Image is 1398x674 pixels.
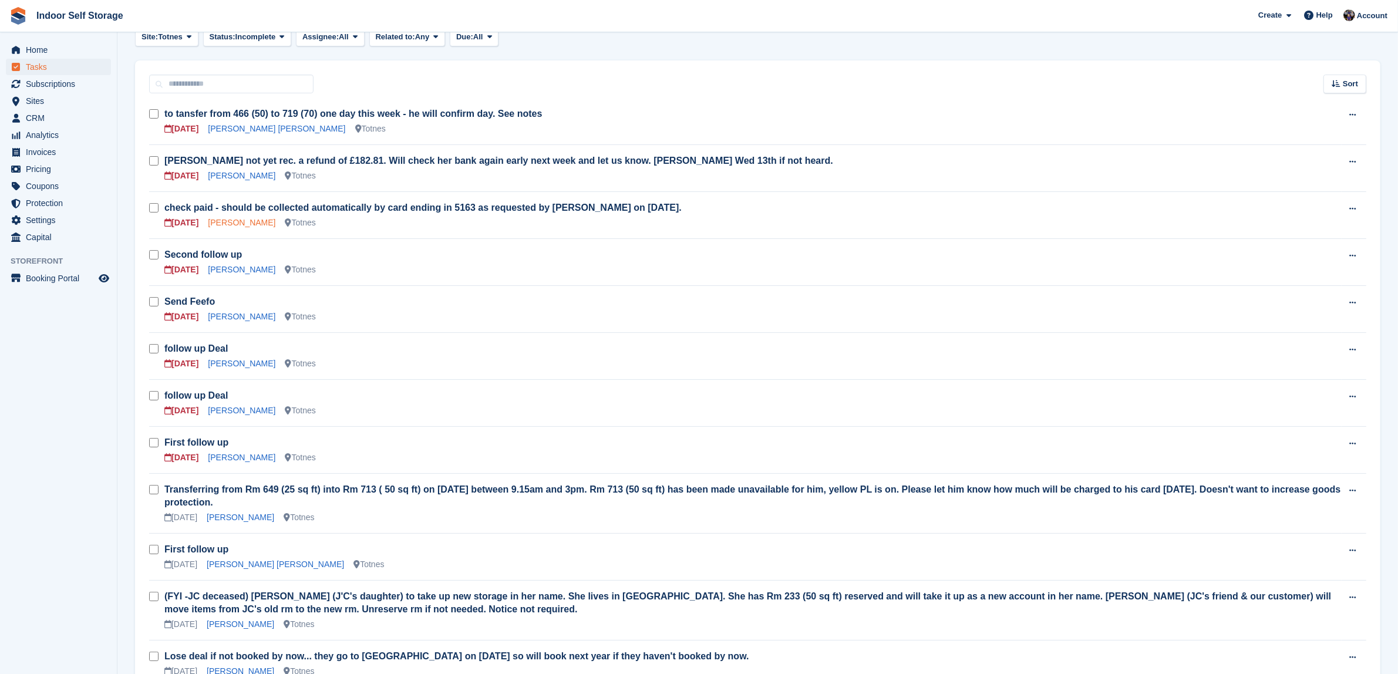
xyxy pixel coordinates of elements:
a: menu [6,76,111,92]
a: menu [6,270,111,287]
a: Second follow up [164,250,242,260]
div: [DATE] [164,558,197,571]
span: CRM [26,110,96,126]
div: [DATE] [164,511,197,524]
a: menu [6,144,111,160]
span: Storefront [11,255,117,267]
a: menu [6,195,111,211]
a: First follow up [164,544,228,554]
span: Tasks [26,59,96,75]
span: Any [415,31,430,43]
div: Totnes [285,358,316,370]
a: check paid - should be collected automatically by card ending in 5163 as requested by [PERSON_NAM... [164,203,682,213]
span: Pricing [26,161,96,177]
a: Lose deal if not booked by now... they go to [GEOGRAPHIC_DATA] on [DATE] so will book next year i... [164,651,749,661]
span: Coupons [26,178,96,194]
a: [PERSON_NAME] not yet rec. a refund of £182.81. Will check her bank again early next week and let... [164,156,833,166]
div: Totnes [355,123,386,135]
button: Related to: Any [369,27,445,46]
a: menu [6,42,111,58]
div: Totnes [284,618,314,631]
div: Totnes [285,170,316,182]
div: Totnes [285,451,316,464]
a: [PERSON_NAME] [208,218,275,227]
a: Transferring from Rm 649 (25 sq ft) into Rm 713 ( 50 sq ft) on [DATE] between 9.15am and 3pm. Rm ... [164,484,1340,507]
div: [DATE] [164,123,198,135]
span: Protection [26,195,96,211]
a: [PERSON_NAME] [208,453,275,462]
div: [DATE] [164,618,197,631]
a: menu [6,161,111,177]
a: [PERSON_NAME] [208,406,275,415]
span: Status: [210,31,235,43]
span: Home [26,42,96,58]
div: Totnes [285,217,316,229]
a: [PERSON_NAME] [208,265,275,274]
div: Totnes [285,311,316,323]
span: Booking Portal [26,270,96,287]
span: Related to: [376,31,415,43]
a: Indoor Self Storage [32,6,128,25]
a: [PERSON_NAME] [207,619,274,629]
a: First follow up [164,437,228,447]
span: Account [1357,10,1387,22]
div: [DATE] [164,264,198,276]
a: follow up Deal [164,343,228,353]
span: Create [1258,9,1282,21]
div: Totnes [285,405,316,417]
button: Status: Incomplete [203,27,291,46]
a: [PERSON_NAME] [208,171,275,180]
span: Help [1316,9,1333,21]
div: [DATE] [164,217,198,229]
a: [PERSON_NAME] [PERSON_NAME] [207,560,344,569]
a: to tansfer from 466 (50) to 719 (70) one day this week - he will confirm day. See notes [164,109,542,119]
a: [PERSON_NAME] [208,359,275,368]
img: Sandra Pomeroy [1343,9,1355,21]
div: Totnes [284,511,314,524]
div: [DATE] [164,358,198,370]
span: Analytics [26,127,96,143]
div: [DATE] [164,311,198,323]
a: menu [6,127,111,143]
span: All [473,31,483,43]
span: Subscriptions [26,76,96,92]
span: Capital [26,229,96,245]
a: [PERSON_NAME] [PERSON_NAME] [208,124,345,133]
div: [DATE] [164,405,198,417]
button: Assignee: All [296,27,365,46]
div: [DATE] [164,170,198,182]
span: Due: [456,31,473,43]
a: menu [6,59,111,75]
div: Totnes [285,264,316,276]
a: Send Feefo [164,296,215,306]
span: Settings [26,212,96,228]
span: Incomplete [235,31,276,43]
button: Due: All [450,27,498,46]
a: menu [6,229,111,245]
a: menu [6,110,111,126]
span: All [339,31,349,43]
button: Site: Totnes [135,27,198,46]
div: Totnes [353,558,384,571]
a: [PERSON_NAME] [208,312,275,321]
span: Site: [142,31,158,43]
span: Sites [26,93,96,109]
a: [PERSON_NAME] [207,513,274,522]
a: menu [6,93,111,109]
div: [DATE] [164,451,198,464]
img: stora-icon-8386f47178a22dfd0bd8f6a31ec36ba5ce8667c1dd55bd0f319d3a0aa187defe.svg [9,7,27,25]
span: Assignee: [302,31,339,43]
span: Invoices [26,144,96,160]
span: Totnes [158,31,183,43]
a: (FYI -JC deceased) [PERSON_NAME] (J'C's daughter) to take up new storage in her name. She lives i... [164,591,1331,614]
a: menu [6,212,111,228]
span: Sort [1343,78,1358,90]
a: menu [6,178,111,194]
a: Preview store [97,271,111,285]
a: follow up Deal [164,390,228,400]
